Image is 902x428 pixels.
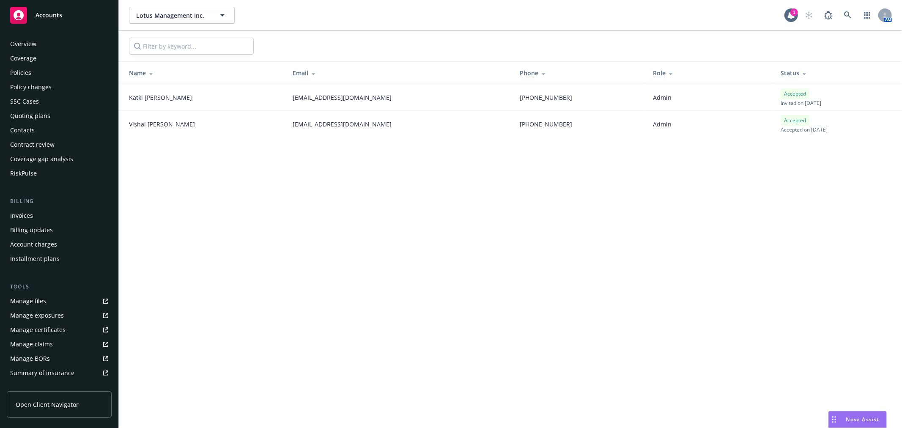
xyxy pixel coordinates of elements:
div: Invoices [10,209,33,222]
span: Accepted [784,90,806,98]
a: Quoting plans [7,109,112,123]
span: Accounts [36,12,62,19]
div: Manage claims [10,337,53,351]
div: Contract review [10,138,55,151]
div: Status [781,69,895,77]
div: Phone [520,69,639,77]
a: Contacts [7,123,112,137]
div: Manage files [10,294,46,308]
div: Summary of insurance [10,366,74,380]
a: Switch app [859,7,876,24]
div: Tools [7,283,112,291]
div: Installment plans [10,252,60,266]
a: Manage BORs [7,352,112,365]
a: Policies [7,66,112,80]
span: Admin [653,120,672,129]
a: Coverage [7,52,112,65]
a: Policy changes [7,80,112,94]
div: Name [129,69,279,77]
span: Accepted on [DATE] [781,126,828,133]
a: Manage exposures [7,309,112,322]
div: Contacts [10,123,35,137]
a: Contract review [7,138,112,151]
div: Account charges [10,238,57,251]
div: Policies [10,66,31,80]
div: SSC Cases [10,95,39,108]
div: Policy changes [10,80,52,94]
span: Accepted [784,117,806,124]
a: Overview [7,37,112,51]
div: Manage certificates [10,323,66,337]
input: Filter by keyword... [129,38,254,55]
a: SSC Cases [7,95,112,108]
a: Report a Bug [820,7,837,24]
div: 1 [790,8,798,16]
span: [PHONE_NUMBER] [520,93,572,102]
span: [EMAIL_ADDRESS][DOMAIN_NAME] [293,93,392,102]
a: Account charges [7,238,112,251]
div: Drag to move [829,412,839,428]
div: Role [653,69,768,77]
span: [PHONE_NUMBER]‬ [520,120,572,129]
div: Quoting plans [10,109,50,123]
div: RiskPulse [10,167,37,180]
a: Start snowing [801,7,817,24]
a: Billing updates [7,223,112,237]
span: [EMAIL_ADDRESS][DOMAIN_NAME] [293,120,392,129]
span: Invited on [DATE] [781,99,821,107]
a: Invoices [7,209,112,222]
button: Nova Assist [828,411,887,428]
div: Manage exposures [10,309,64,322]
a: RiskPulse [7,167,112,180]
div: Email [293,69,506,77]
div: Billing updates [10,223,53,237]
div: Billing [7,197,112,206]
span: Open Client Navigator [16,400,79,409]
a: Manage certificates [7,323,112,337]
div: Overview [10,37,36,51]
a: Manage claims [7,337,112,351]
a: Coverage gap analysis [7,152,112,166]
span: Nova Assist [846,416,880,423]
a: Search [839,7,856,24]
a: Manage files [7,294,112,308]
button: Lotus Management Inc. [129,7,235,24]
span: Vishal [PERSON_NAME] [129,120,195,129]
div: Coverage gap analysis [10,152,73,166]
span: Lotus Management Inc. [136,11,209,20]
a: Installment plans [7,252,112,266]
div: Manage BORs [10,352,50,365]
div: Coverage [10,52,36,65]
a: Accounts [7,3,112,27]
a: Summary of insurance [7,366,112,380]
span: Katki [PERSON_NAME] [129,93,192,102]
span: Admin [653,93,672,102]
